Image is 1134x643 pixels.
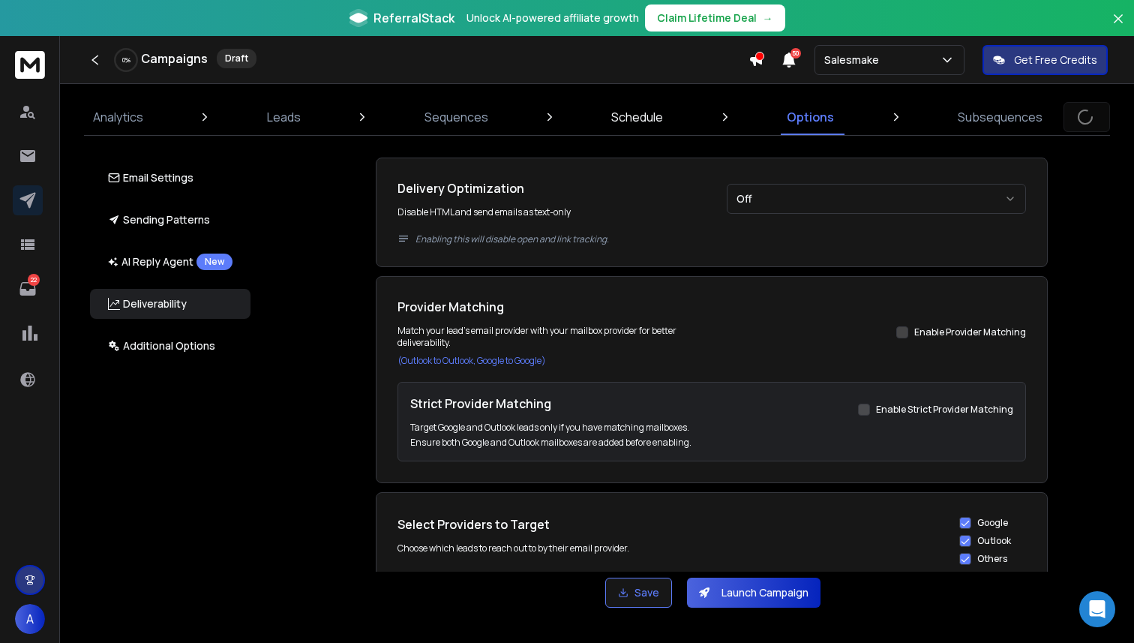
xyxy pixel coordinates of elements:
a: Analytics [84,99,152,135]
a: Subsequences [949,99,1051,135]
p: Schedule [611,108,663,126]
p: Subsequences [958,108,1042,126]
a: Sequences [415,99,497,135]
button: A [15,604,45,634]
p: Salesmake [824,53,885,68]
a: 22 [13,274,43,304]
a: Options [778,99,843,135]
p: Unlock AI-powered affiliate growth [466,11,639,26]
p: Options [787,108,834,126]
a: Leads [258,99,310,135]
div: Draft [217,49,256,68]
button: Claim Lifetime Deal→ [645,5,785,32]
p: Email Settings [108,170,193,185]
p: Get Free Credits [1014,53,1097,68]
div: Open Intercom Messenger [1079,591,1115,627]
p: 0 % [122,56,130,65]
h1: Campaigns [141,50,208,68]
span: → [763,11,773,26]
p: 22 [28,274,40,286]
a: Schedule [602,99,672,135]
button: Email Settings [90,163,250,193]
p: Sequences [424,108,488,126]
button: Get Free Credits [982,45,1108,75]
span: 50 [790,48,801,59]
p: Analytics [93,108,143,126]
p: Leads [267,108,301,126]
button: Close banner [1108,9,1128,45]
span: ReferralStack [373,9,454,27]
